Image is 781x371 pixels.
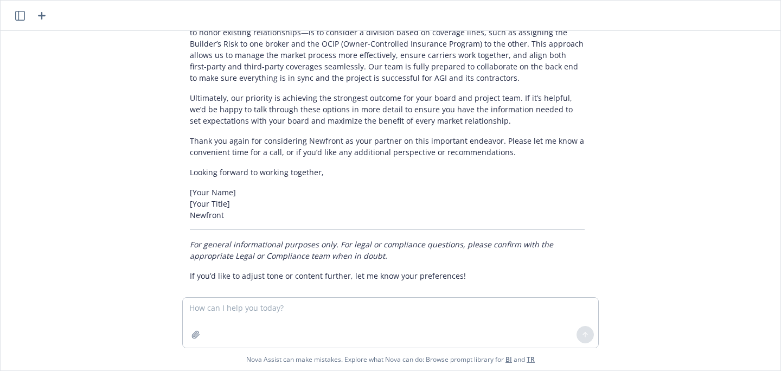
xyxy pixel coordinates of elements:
[190,167,585,178] p: Looking forward to working together,
[246,348,535,370] span: Nova Assist can make mistakes. Explore what Nova can do: Browse prompt library for and
[190,15,585,84] p: As [PERSON_NAME] mentioned in our internal discussions, a more viable solution—should the board w...
[190,135,585,158] p: Thank you again for considering Newfront as your partner on this important endeavor. Please let m...
[190,187,585,221] p: [Your Name] [Your Title] Newfront
[505,355,512,364] a: BI
[527,355,535,364] a: TR
[190,239,553,261] em: For general informational purposes only. For legal or compliance questions, please confirm with t...
[190,92,585,126] p: Ultimately, our priority is achieving the strongest outcome for your board and project team. If i...
[190,270,585,282] p: If you’d like to adjust tone or content further, let me know your preferences!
